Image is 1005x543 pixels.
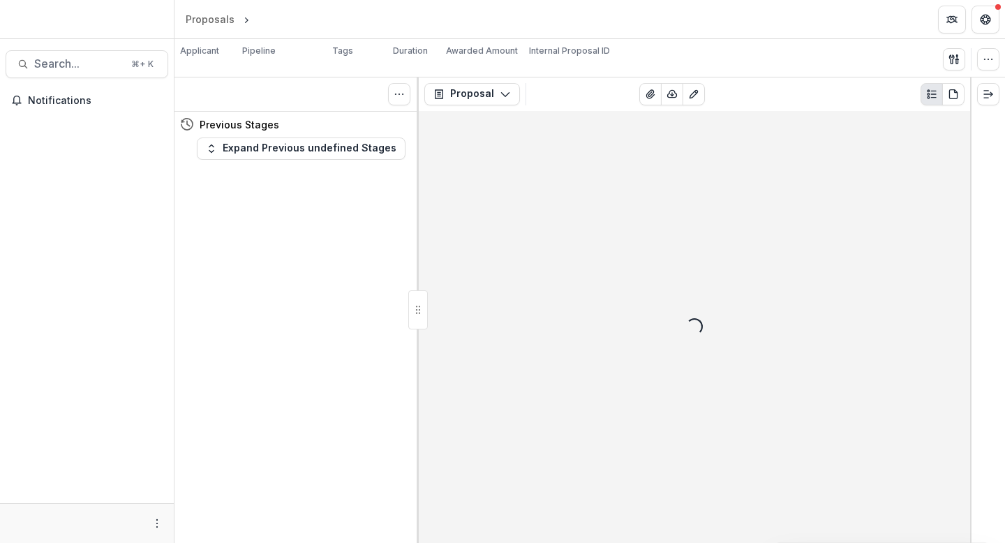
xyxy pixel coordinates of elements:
p: Duration [393,45,428,57]
p: Awarded Amount [446,45,518,57]
p: Tags [332,45,353,57]
nav: breadcrumb [180,9,312,29]
button: Search... [6,50,168,78]
a: Proposals [180,9,240,29]
button: Get Help [971,6,999,34]
div: ⌘ + K [128,57,156,72]
button: Proposal [424,83,520,105]
button: Notifications [6,89,168,112]
button: Partners [938,6,966,34]
p: Applicant [180,45,219,57]
button: Expand Previous undefined Stages [197,137,405,160]
button: Expand right [977,83,999,105]
h4: Previous Stages [200,117,279,132]
span: Notifications [28,95,163,107]
p: Pipeline [242,45,276,57]
div: Proposals [186,12,234,27]
p: Internal Proposal ID [529,45,610,57]
button: More [149,515,165,532]
button: View Attached Files [639,83,662,105]
button: Plaintext view [921,83,943,105]
span: Search... [34,57,123,70]
button: Toggle View Cancelled Tasks [388,83,410,105]
button: PDF view [942,83,965,105]
button: Edit as form [683,83,705,105]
